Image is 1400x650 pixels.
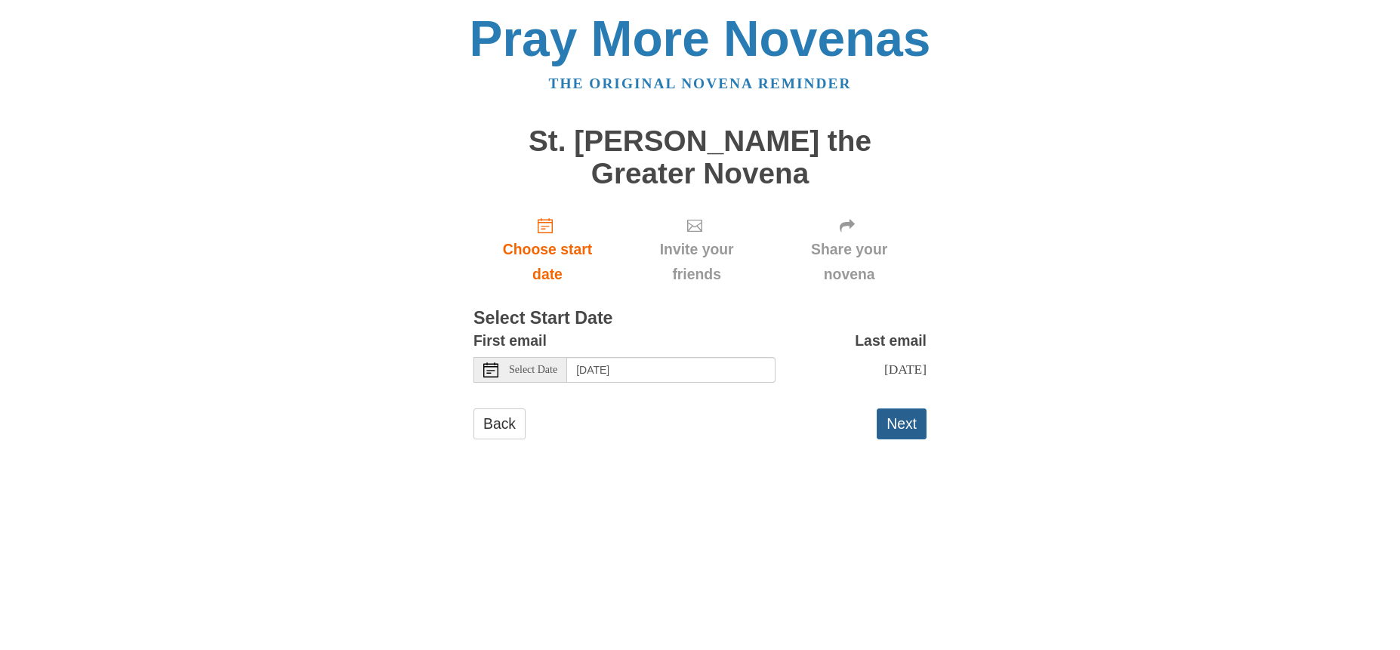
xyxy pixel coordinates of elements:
span: Share your novena [787,237,911,287]
a: Pray More Novenas [470,11,931,66]
span: Select Date [509,365,557,375]
h3: Select Start Date [473,309,927,328]
label: Last email [855,328,927,353]
span: [DATE] [884,362,927,377]
span: Invite your friends [637,237,757,287]
a: Back [473,408,526,439]
button: Next [877,408,927,439]
div: Click "Next" to confirm your start date first. [772,205,927,294]
a: Choose start date [473,205,621,294]
a: The original novena reminder [549,75,852,91]
span: Choose start date [489,237,606,287]
h1: St. [PERSON_NAME] the Greater Novena [473,125,927,189]
label: First email [473,328,547,353]
div: Click "Next" to confirm your start date first. [621,205,772,294]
